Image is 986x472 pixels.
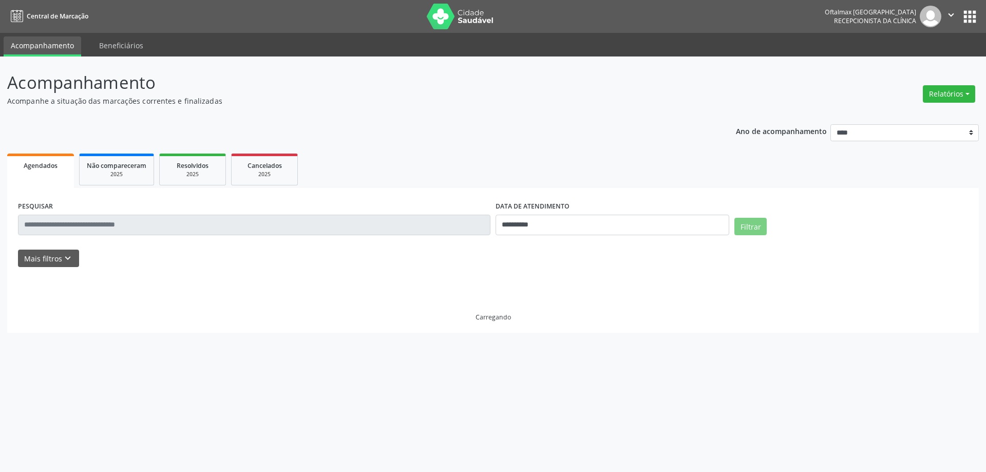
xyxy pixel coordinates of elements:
[87,161,146,170] span: Não compareceram
[248,161,282,170] span: Cancelados
[177,161,208,170] span: Resolvidos
[941,6,961,27] button: 
[87,171,146,178] div: 2025
[4,36,81,56] a: Acompanhamento
[62,253,73,264] i: keyboard_arrow_down
[961,8,979,26] button: apps
[736,124,827,137] p: Ano de acompanhamento
[825,8,916,16] div: Oftalmax [GEOGRAPHIC_DATA]
[27,12,88,21] span: Central de Marcação
[496,199,570,215] label: DATA DE ATENDIMENTO
[18,250,79,268] button: Mais filtroskeyboard_arrow_down
[7,8,88,25] a: Central de Marcação
[920,6,941,27] img: img
[945,9,957,21] i: 
[734,218,767,235] button: Filtrar
[24,161,58,170] span: Agendados
[7,96,687,106] p: Acompanhe a situação das marcações correntes e finalizadas
[167,171,218,178] div: 2025
[18,199,53,215] label: PESQUISAR
[834,16,916,25] span: Recepcionista da clínica
[476,313,511,322] div: Carregando
[923,85,975,103] button: Relatórios
[92,36,150,54] a: Beneficiários
[239,171,290,178] div: 2025
[7,70,687,96] p: Acompanhamento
